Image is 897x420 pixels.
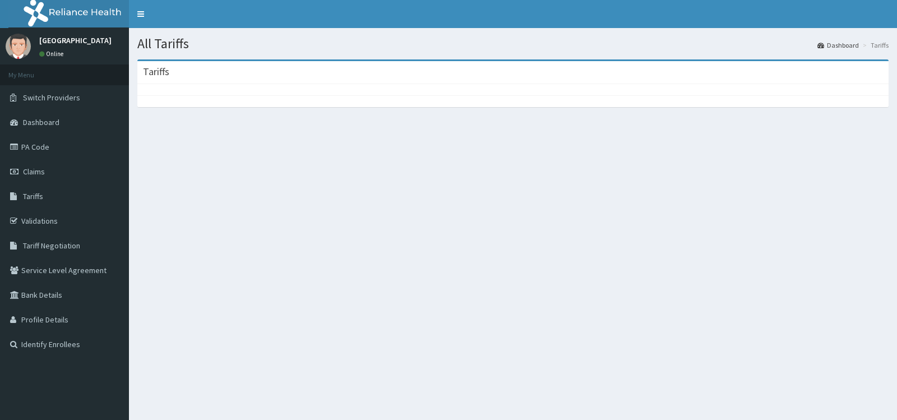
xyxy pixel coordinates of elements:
[817,40,859,50] a: Dashboard
[143,67,169,77] h3: Tariffs
[137,36,889,51] h1: All Tariffs
[860,40,889,50] li: Tariffs
[23,241,80,251] span: Tariff Negotiation
[23,117,59,127] span: Dashboard
[39,36,112,44] p: [GEOGRAPHIC_DATA]
[6,34,31,59] img: User Image
[39,50,66,58] a: Online
[23,167,45,177] span: Claims
[23,191,43,201] span: Tariffs
[23,93,80,103] span: Switch Providers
